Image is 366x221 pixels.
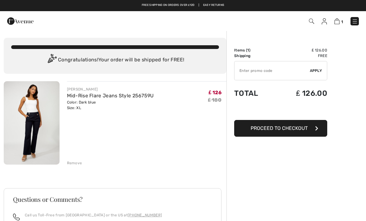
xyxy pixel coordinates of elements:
div: Remove [67,160,82,166]
td: Shipping [234,53,274,59]
h3: Questions or Comments? [13,196,212,202]
img: My Info [322,18,327,24]
iframe: PayPal [234,104,327,118]
img: Congratulation2.svg [46,54,58,66]
button: Proceed to Checkout [234,120,327,137]
a: 1 [334,17,343,25]
img: Search [309,19,314,24]
img: call [13,214,20,220]
input: Promo code [234,61,310,80]
span: 1 [341,20,343,24]
a: Free shipping on orders over ₤120 [142,3,195,7]
td: ₤ 126.00 [274,47,327,53]
span: ₤ 126 [209,90,221,95]
a: 1ère Avenue [7,18,33,24]
p: Call us Toll-Free from [GEOGRAPHIC_DATA] or the US at [25,212,162,218]
img: Shopping Bag [334,18,340,24]
span: 1 [247,48,249,52]
div: [PERSON_NAME] [67,86,154,92]
td: Items ( ) [234,47,274,53]
img: Mid-Rise Flare Jeans Style 256759U [4,81,60,165]
img: Menu [352,18,358,24]
td: ₤ 126.00 [274,83,327,104]
img: 1ère Avenue [7,15,33,27]
a: Mid-Rise Flare Jeans Style 256759U [67,93,154,99]
span: | [199,3,199,7]
s: ₤ 180 [208,97,221,103]
td: Total [234,83,274,104]
span: Apply [310,68,322,73]
div: Color: Dark blue Size: XL [67,99,154,111]
span: Proceed to Checkout [251,125,308,131]
a: Easy Returns [203,3,225,7]
td: Free [274,53,327,59]
a: [PHONE_NUMBER] [128,213,162,217]
div: Congratulations! Your order will be shipped for FREE! [11,54,219,66]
